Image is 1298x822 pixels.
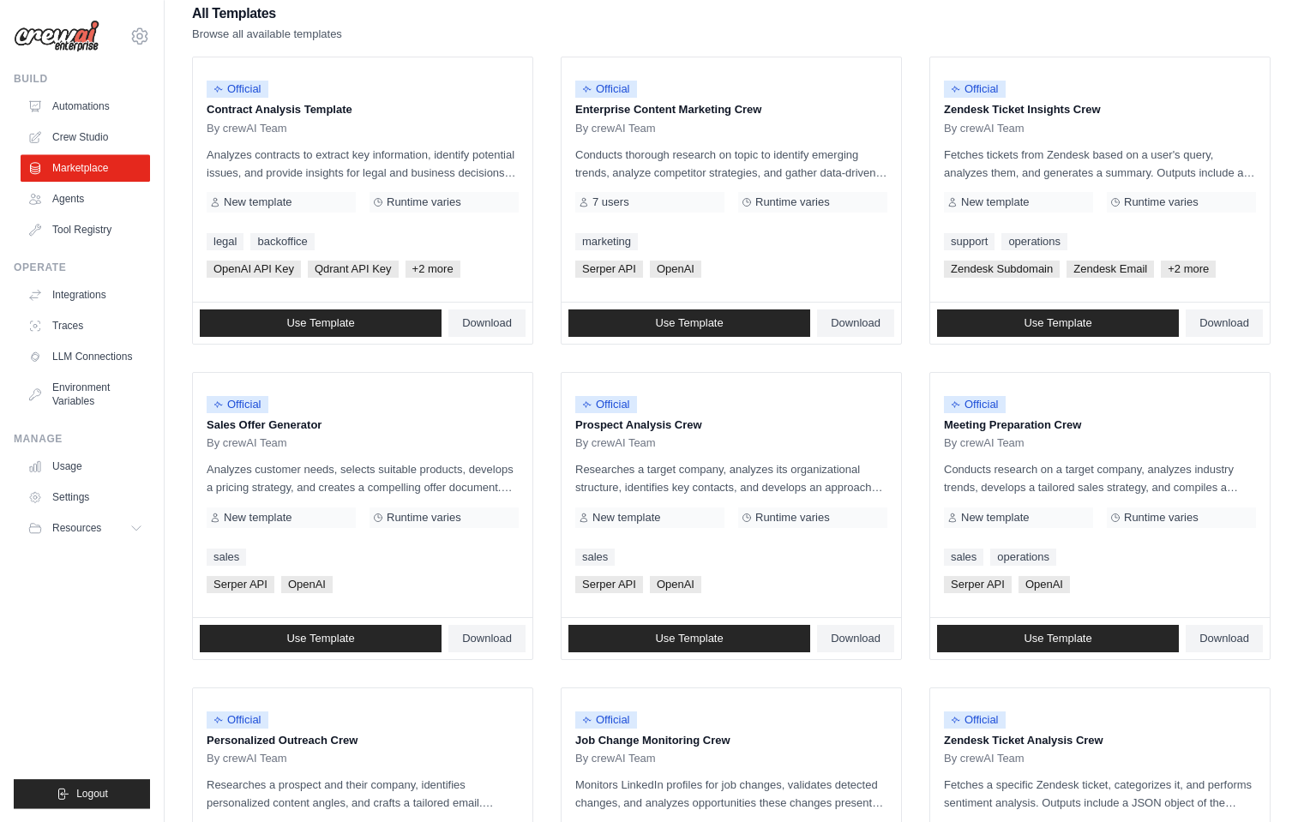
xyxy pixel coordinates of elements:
[1186,309,1263,337] a: Download
[207,711,268,729] span: Official
[944,122,1025,135] span: By crewAI Team
[286,632,354,645] span: Use Template
[200,625,442,652] a: Use Template
[21,343,150,370] a: LLM Connections
[387,195,461,209] span: Runtime varies
[21,154,150,182] a: Marketplace
[575,261,643,278] span: Serper API
[944,711,1006,729] span: Official
[655,632,723,645] span: Use Template
[21,514,150,542] button: Resources
[462,316,512,330] span: Download
[21,453,150,480] a: Usage
[944,752,1025,765] span: By crewAI Team
[192,2,342,26] h2: All Templates
[937,625,1179,652] a: Use Template
[944,417,1256,434] p: Meeting Preparation Crew
[1124,195,1199,209] span: Runtime varies
[575,732,887,749] p: Job Change Monitoring Crew
[250,233,314,250] a: backoffice
[575,549,615,566] a: sales
[831,632,880,645] span: Download
[1024,316,1091,330] span: Use Template
[281,576,333,593] span: OpenAI
[568,309,810,337] a: Use Template
[14,779,150,808] button: Logout
[817,309,894,337] a: Download
[207,417,519,434] p: Sales Offer Generator
[14,432,150,446] div: Manage
[200,309,442,337] a: Use Template
[575,436,656,450] span: By crewAI Team
[14,20,99,52] img: Logo
[650,261,701,278] span: OpenAI
[755,195,830,209] span: Runtime varies
[224,195,291,209] span: New template
[1024,632,1091,645] span: Use Template
[944,261,1060,278] span: Zendesk Subdomain
[448,625,526,652] a: Download
[575,396,637,413] span: Official
[207,396,268,413] span: Official
[207,233,243,250] a: legal
[944,396,1006,413] span: Official
[207,460,519,496] p: Analyzes customer needs, selects suitable products, develops a pricing strategy, and creates a co...
[575,146,887,182] p: Conducts thorough research on topic to identify emerging trends, analyze competitor strategies, a...
[650,576,701,593] span: OpenAI
[831,316,880,330] span: Download
[207,776,519,812] p: Researches a prospect and their company, identifies personalized content angles, and crafts a tai...
[207,576,274,593] span: Serper API
[575,233,638,250] a: marketing
[52,521,101,535] span: Resources
[944,81,1006,98] span: Official
[817,625,894,652] a: Download
[207,122,287,135] span: By crewAI Team
[192,26,342,43] p: Browse all available templates
[14,261,150,274] div: Operate
[961,511,1029,525] span: New template
[575,752,656,765] span: By crewAI Team
[592,195,629,209] span: 7 users
[286,316,354,330] span: Use Template
[76,787,108,801] span: Logout
[1001,233,1067,250] a: operations
[575,711,637,729] span: Official
[308,261,399,278] span: Qdrant API Key
[575,576,643,593] span: Serper API
[207,549,246,566] a: sales
[21,93,150,120] a: Automations
[14,72,150,86] div: Build
[1186,625,1263,652] a: Download
[21,216,150,243] a: Tool Registry
[406,261,460,278] span: +2 more
[575,460,887,496] p: Researches a target company, analyzes its organizational structure, identifies key contacts, and ...
[1019,576,1070,593] span: OpenAI
[944,460,1256,496] p: Conducts research on a target company, analyzes industry trends, develops a tailored sales strate...
[207,146,519,182] p: Analyzes contracts to extract key information, identify potential issues, and provide insights fo...
[1124,511,1199,525] span: Runtime varies
[21,312,150,339] a: Traces
[575,776,887,812] p: Monitors LinkedIn profiles for job changes, validates detected changes, and analyzes opportunitie...
[944,732,1256,749] p: Zendesk Ticket Analysis Crew
[448,309,526,337] a: Download
[207,752,287,765] span: By crewAI Team
[944,101,1256,118] p: Zendesk Ticket Insights Crew
[1199,632,1249,645] span: Download
[387,511,461,525] span: Runtime varies
[207,732,519,749] p: Personalized Outreach Crew
[575,101,887,118] p: Enterprise Content Marketing Crew
[575,81,637,98] span: Official
[937,309,1179,337] a: Use Template
[21,374,150,415] a: Environment Variables
[1161,261,1216,278] span: +2 more
[21,483,150,511] a: Settings
[944,549,983,566] a: sales
[961,195,1029,209] span: New template
[1067,261,1154,278] span: Zendesk Email
[207,101,519,118] p: Contract Analysis Template
[21,123,150,151] a: Crew Studio
[21,281,150,309] a: Integrations
[575,417,887,434] p: Prospect Analysis Crew
[944,576,1012,593] span: Serper API
[990,549,1056,566] a: operations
